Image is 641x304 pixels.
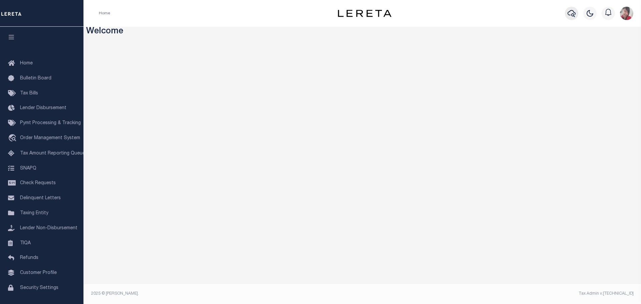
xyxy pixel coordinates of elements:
span: Refunds [20,256,38,260]
span: Home [20,61,33,66]
span: Tax Amount Reporting Queue [20,151,85,156]
span: Order Management System [20,136,80,140]
li: Home [99,10,110,16]
span: Security Settings [20,286,58,290]
span: Delinquent Letters [20,196,61,201]
img: logo-dark.svg [338,10,391,17]
div: Tax Admin v.[TECHNICAL_ID] [367,291,634,297]
span: Pymt Processing & Tracking [20,121,81,125]
span: SNAPQ [20,166,36,171]
span: Lender Non-Disbursement [20,226,77,231]
div: 2025 © [PERSON_NAME]. [86,291,363,297]
span: Bulletin Board [20,76,51,81]
i: travel_explore [8,134,19,143]
span: Lender Disbursement [20,106,66,110]
span: Taxing Entity [20,211,48,216]
span: Tax Bills [20,91,38,96]
span: Customer Profile [20,271,57,275]
h3: Welcome [86,27,639,37]
span: TIQA [20,241,31,245]
span: Check Requests [20,181,56,186]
